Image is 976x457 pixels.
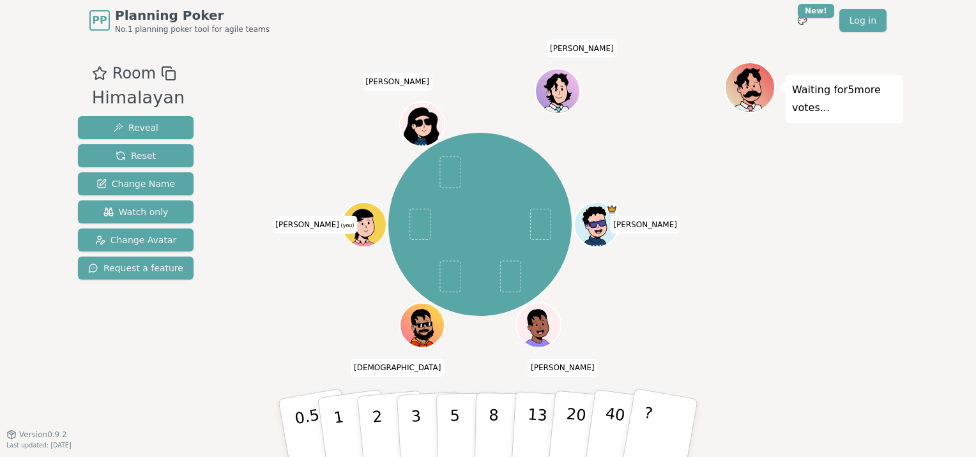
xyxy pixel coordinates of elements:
span: Lokesh Naik is the host [606,204,618,215]
span: No.1 planning poker tool for agile teams [115,24,270,34]
button: Reveal [78,116,194,139]
button: Add as favourite [92,62,107,85]
span: Reset [116,149,156,162]
span: Request a feature [88,262,183,274]
span: Last updated: [DATE] [6,442,72,449]
a: Log in [839,9,887,32]
button: Change Name [78,172,194,195]
button: Change Avatar [78,228,194,251]
div: New! [798,4,834,18]
span: Room [112,62,156,85]
span: Watch only [103,206,169,218]
span: Reveal [113,121,158,134]
span: Click to change your name [272,216,357,234]
a: PPPlanning PokerNo.1 planning poker tool for agile teams [89,6,270,34]
span: Planning Poker [115,6,270,24]
span: Click to change your name [351,359,444,377]
button: Version0.9.2 [6,430,67,440]
p: Waiting for 5 more votes... [792,81,897,117]
button: Click to change your avatar [343,204,385,246]
span: Click to change your name [362,73,432,91]
div: Himalayan [92,85,185,111]
button: Request a feature [78,257,194,280]
button: Reset [78,144,194,167]
span: Change Name [96,177,175,190]
span: Click to change your name [610,216,680,234]
button: Watch only [78,200,194,223]
span: Change Avatar [95,234,177,246]
span: PP [92,13,107,28]
span: Click to change your name [528,359,598,377]
span: (you) [339,223,355,228]
button: New! [791,9,814,32]
span: Click to change your name [547,40,617,57]
span: Version 0.9.2 [19,430,67,440]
